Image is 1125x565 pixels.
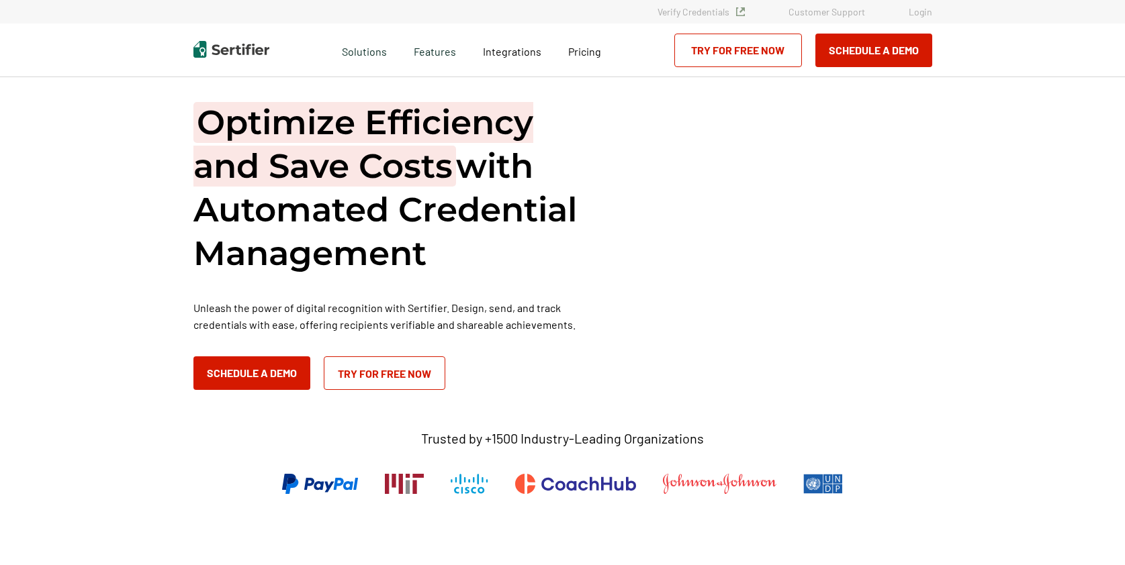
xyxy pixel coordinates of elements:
span: Integrations [483,45,541,58]
h1: with Automated Credential Management [193,101,596,275]
img: UNDP [803,474,843,494]
img: Cisco [451,474,488,494]
span: Pricing [568,45,601,58]
a: Try for Free Now [674,34,802,67]
span: Solutions [342,42,387,58]
a: Verify Credentials [658,6,745,17]
a: Try for Free Now [324,356,445,390]
span: Optimize Efficiency and Save Costs [193,102,533,187]
img: CoachHub [515,474,636,494]
img: PayPal [282,474,358,494]
span: Features [414,42,456,58]
img: Sertifier | Digital Credentialing Platform [193,41,269,58]
a: Login [909,6,932,17]
a: Pricing [568,42,601,58]
a: Customer Support [789,6,865,17]
img: Verified [736,7,745,16]
p: Unleash the power of digital recognition with Sertifier. Design, send, and track credentials with... [193,299,596,333]
a: Integrations [483,42,541,58]
img: Massachusetts Institute of Technology [385,474,424,494]
img: Johnson & Johnson [663,474,776,494]
p: Trusted by +1500 Industry-Leading Organizations [421,430,704,447]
